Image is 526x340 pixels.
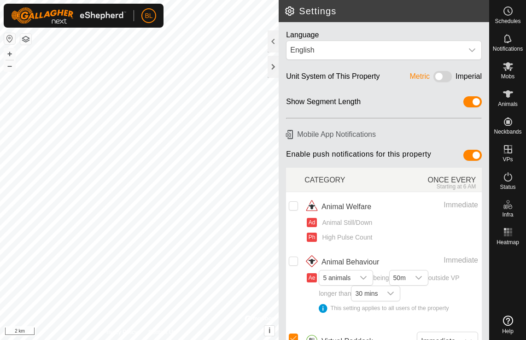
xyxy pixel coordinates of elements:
[286,150,431,164] span: Enable push notifications for this property
[493,46,523,52] span: Notifications
[406,255,478,266] div: Immediate
[269,327,270,334] span: i
[351,286,381,301] span: 30 mins
[354,270,373,285] div: dropdown trigger
[463,41,481,59] div: dropdown trigger
[286,96,361,111] div: Show Segment Length
[304,170,393,190] div: CATEGORY
[390,270,409,285] span: 50m
[319,233,372,242] span: High Pulse Count
[503,157,513,162] span: VPs
[307,233,317,242] button: Ph
[319,270,354,285] span: 5 animals
[11,7,126,24] img: Gallagher Logo
[4,60,15,71] button: –
[501,74,514,79] span: Mobs
[4,48,15,59] button: +
[304,199,319,214] img: animal welfare icon
[282,126,485,142] h6: Mobile App Notifications
[286,41,463,59] span: English
[264,326,275,336] button: i
[490,312,526,338] a: Help
[4,33,15,44] button: Reset Map
[393,183,476,190] div: Starting at 6 AM
[500,184,515,190] span: Status
[502,212,513,217] span: Infra
[307,218,317,227] button: Ad
[148,328,175,336] a: Contact Us
[502,328,514,334] span: Help
[307,273,317,282] button: Ae
[145,11,152,21] span: BL
[406,199,478,211] div: Immediate
[321,257,379,268] span: Animal Behaviour
[393,170,482,190] div: ONCE EVERY
[319,274,478,313] span: being outside VP longer than
[494,129,521,135] span: Neckbands
[103,328,138,336] a: Privacy Policy
[495,18,520,24] span: Schedules
[409,270,428,285] div: dropdown trigger
[319,218,372,228] span: Animal Still/Down
[497,240,519,245] span: Heatmap
[498,101,518,107] span: Animals
[304,255,319,270] img: animal behaviour icon
[381,286,400,301] div: dropdown trigger
[286,71,380,85] div: Unit System of This Property
[290,45,459,56] div: English
[410,71,430,85] div: Metric
[286,29,482,41] div: Language
[319,304,478,313] div: This setting applies to all users of the property
[284,6,489,17] h2: Settings
[456,71,482,85] div: Imperial
[321,201,371,212] span: Animal Welfare
[20,34,31,45] button: Map Layers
